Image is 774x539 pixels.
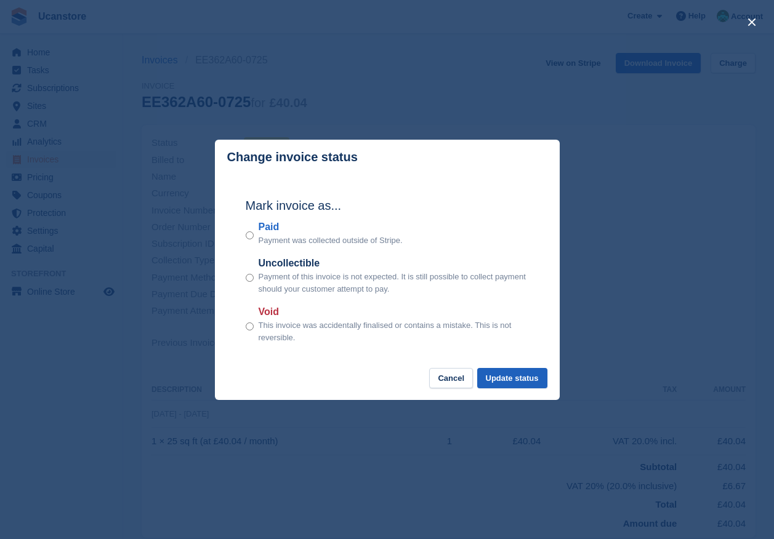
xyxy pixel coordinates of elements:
p: This invoice was accidentally finalised or contains a mistake. This is not reversible. [259,319,529,343]
label: Paid [259,220,403,234]
button: close [742,12,762,32]
h2: Mark invoice as... [246,196,529,215]
button: Update status [477,368,547,388]
p: Change invoice status [227,150,358,164]
label: Uncollectible [259,256,529,271]
p: Payment was collected outside of Stripe. [259,234,403,247]
p: Payment of this invoice is not expected. It is still possible to collect payment should your cust... [259,271,529,295]
button: Cancel [429,368,473,388]
label: Void [259,305,529,319]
